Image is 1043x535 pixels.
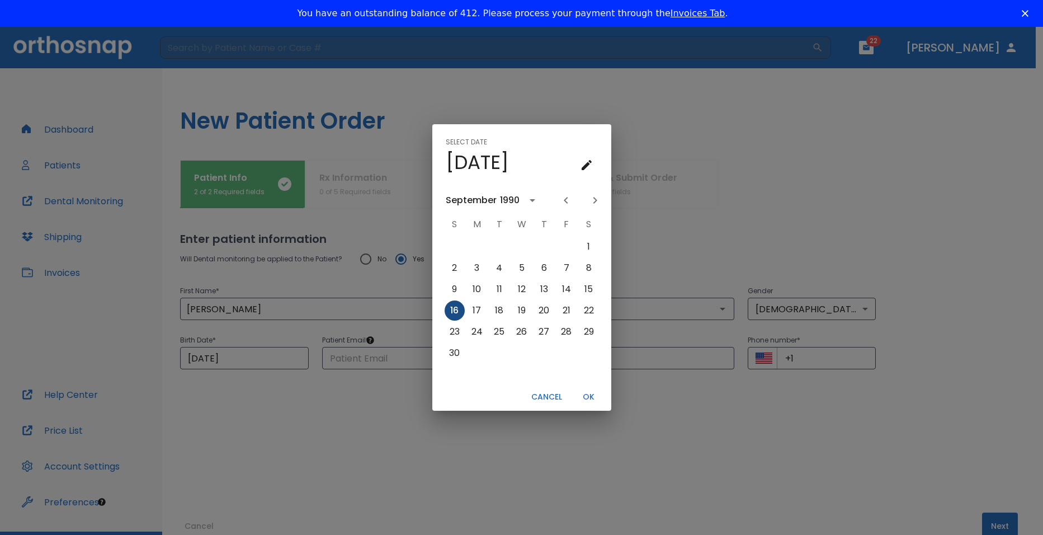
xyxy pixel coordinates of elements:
button: Sep 16, 1990 [445,301,465,321]
button: Sep 12, 1990 [512,279,532,299]
button: Sep 26, 1990 [512,322,532,342]
button: Sep 4, 1990 [489,258,509,278]
button: Sep 23, 1990 [445,322,465,342]
button: Sep 14, 1990 [556,279,577,299]
a: Invoices Tab [671,8,725,18]
div: You have an outstanding balance of 412. Please process your payment through the . [297,8,728,19]
button: Sep 24, 1990 [467,322,487,342]
button: Sep 11, 1990 [489,279,509,299]
span: S [445,213,465,236]
button: Sep 27, 1990 [534,322,554,342]
button: Sep 9, 1990 [445,279,465,299]
span: T [534,213,554,236]
button: Sep 20, 1990 [534,301,554,321]
button: Sep 6, 1990 [534,258,554,278]
button: Sep 8, 1990 [579,258,599,278]
button: Next month [586,191,605,210]
button: Sep 22, 1990 [579,301,599,321]
button: Sep 25, 1990 [489,322,509,342]
button: Sep 7, 1990 [556,258,577,278]
span: T [489,213,509,236]
button: Sep 15, 1990 [579,279,599,299]
span: F [556,213,577,236]
span: Select date [446,133,487,151]
span: W [512,213,532,236]
span: M [467,213,487,236]
button: Sep 17, 1990 [467,301,487,321]
button: Sep 13, 1990 [534,279,554,299]
button: Sep 30, 1990 [445,343,465,363]
div: 1990 [500,194,520,207]
button: Sep 10, 1990 [467,279,487,299]
button: Sep 1, 1990 [579,237,599,257]
button: Sep 2, 1990 [445,258,465,278]
button: calendar view is open, switch to year view [523,191,542,210]
button: Sep 5, 1990 [512,258,532,278]
button: Sep 29, 1990 [579,322,599,342]
button: OK [571,388,607,406]
button: Cancel [527,388,567,406]
button: Sep 21, 1990 [556,301,577,321]
div: September [446,194,497,207]
button: Sep 28, 1990 [556,322,577,342]
button: Sep 3, 1990 [467,258,487,278]
span: S [579,213,599,236]
button: Previous month [556,191,575,210]
button: Sep 19, 1990 [512,301,532,321]
h4: [DATE] [446,151,509,174]
div: Close [1022,10,1033,17]
button: calendar view is open, go to text input view [575,154,598,176]
button: Sep 18, 1990 [489,301,509,321]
